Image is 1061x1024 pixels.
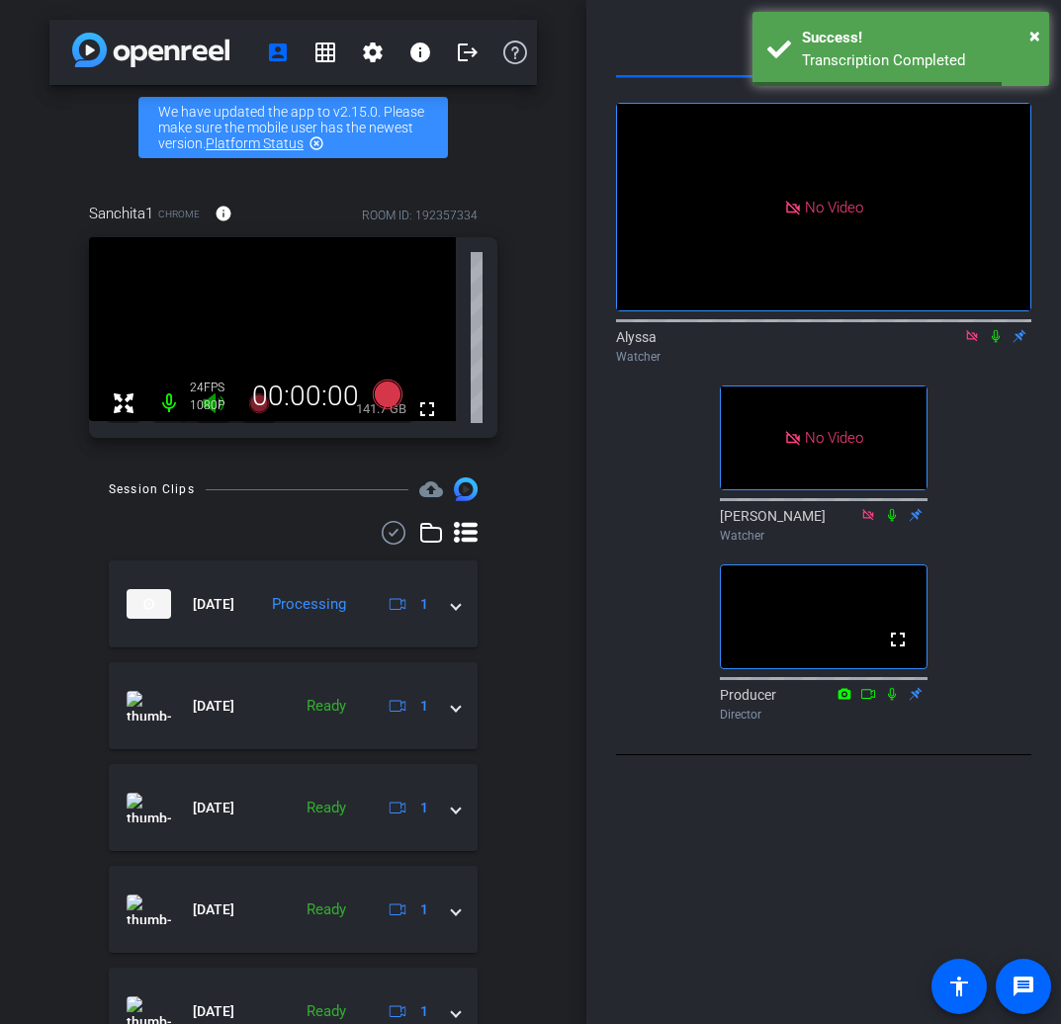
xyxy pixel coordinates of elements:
div: Success! [802,27,1034,49]
img: Session clips [454,477,478,501]
span: Destinations for your clips [419,477,443,501]
img: thumb-nail [127,691,171,721]
span: [DATE] [193,1001,234,1022]
span: FPS [204,381,224,394]
div: Ready [297,695,356,718]
span: [DATE] [193,899,234,920]
div: Producer [720,685,928,724]
div: 24 [190,380,239,395]
mat-icon: info [408,41,432,64]
div: Ready [297,898,356,921]
span: 1 [420,899,428,920]
mat-icon: logout [456,41,480,64]
div: Alyssa [616,327,1031,366]
span: × [1029,24,1040,47]
span: 1 [420,594,428,615]
span: Sanchita1 [89,203,153,224]
mat-expansion-panel-header: thumb-nail[DATE]Processing1 [109,560,478,647]
span: 1 [420,798,428,818]
a: Platform Status [206,135,304,151]
span: [DATE] [193,696,234,717]
mat-icon: grid_on [313,41,337,64]
mat-icon: info [215,205,232,222]
div: Ready [297,1000,356,1023]
img: app-logo [72,33,229,67]
span: [DATE] [193,594,234,615]
div: Processing [262,593,356,616]
div: We have updated the app to v2.15.0. Please make sure the mobile user has the newest version. [138,97,448,158]
div: 00:00:00 [239,380,372,413]
mat-icon: fullscreen [415,397,439,421]
mat-icon: fullscreen [886,628,910,651]
div: Watcher [720,527,928,545]
mat-icon: accessibility [947,975,971,998]
span: 1 [420,1001,428,1022]
mat-expansion-panel-header: thumb-nail[DATE]Ready1 [109,866,478,953]
mat-expansion-panel-header: thumb-nail[DATE]Ready1 [109,662,478,749]
div: 1080P [190,397,239,413]
span: No Video [805,198,863,215]
div: [PERSON_NAME] [720,506,928,545]
mat-icon: cloud_upload [419,477,443,501]
span: Chrome [158,207,200,221]
mat-icon: account_box [266,41,290,64]
mat-expansion-panel-header: thumb-nail[DATE]Ready1 [109,764,478,851]
span: 1 [420,696,428,717]
div: ROOM ID: 192357334 [362,207,478,224]
div: Director [720,706,928,724]
mat-icon: message [1012,975,1035,998]
img: thumb-nail [127,589,171,619]
span: No Video [805,429,863,447]
div: Session Clips [109,479,195,499]
button: Close [1029,21,1040,50]
div: Ready [297,797,356,819]
div: Watcher [616,348,1031,366]
span: [DATE] [193,798,234,818]
div: Transcription Completed [802,49,1034,72]
mat-icon: highlight_off [309,135,324,151]
mat-icon: settings [361,41,385,64]
img: thumb-nail [127,895,171,924]
img: thumb-nail [127,793,171,822]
